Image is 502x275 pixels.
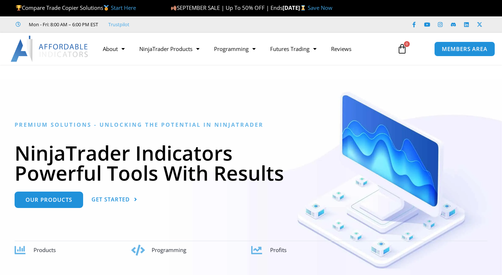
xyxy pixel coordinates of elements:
a: 0 [386,38,418,59]
span: MEMBERS AREA [442,46,487,52]
span: Get Started [92,197,130,202]
h6: Premium Solutions - Unlocking the Potential in NinjaTrader [15,121,487,128]
span: Mon - Fri: 8:00 AM – 6:00 PM EST [27,20,98,29]
nav: Menu [96,40,392,57]
span: 0 [404,41,410,47]
span: Programming [152,246,186,254]
span: Profits [270,246,287,254]
a: NinjaTrader Products [132,40,207,57]
a: Programming [207,40,263,57]
a: About [96,40,132,57]
img: 🏆 [16,5,22,11]
a: Get Started [92,192,137,208]
a: Start Here [111,4,136,11]
a: Reviews [324,40,359,57]
img: 🥇 [104,5,109,11]
span: Compare Trade Copier Solutions [16,4,136,11]
span: Our Products [26,197,72,203]
img: LogoAI | Affordable Indicators – NinjaTrader [11,36,89,62]
img: ⌛ [300,5,306,11]
img: 🍂 [171,5,176,11]
a: Trustpilot [108,20,129,29]
a: Futures Trading [263,40,324,57]
strong: [DATE] [283,4,308,11]
span: SEPTEMBER SALE | Up To 50% OFF | Ends [171,4,283,11]
a: Our Products [15,192,83,208]
h1: NinjaTrader Indicators Powerful Tools With Results [15,143,487,183]
a: MEMBERS AREA [434,42,495,56]
a: Save Now [308,4,332,11]
span: Products [34,246,56,254]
